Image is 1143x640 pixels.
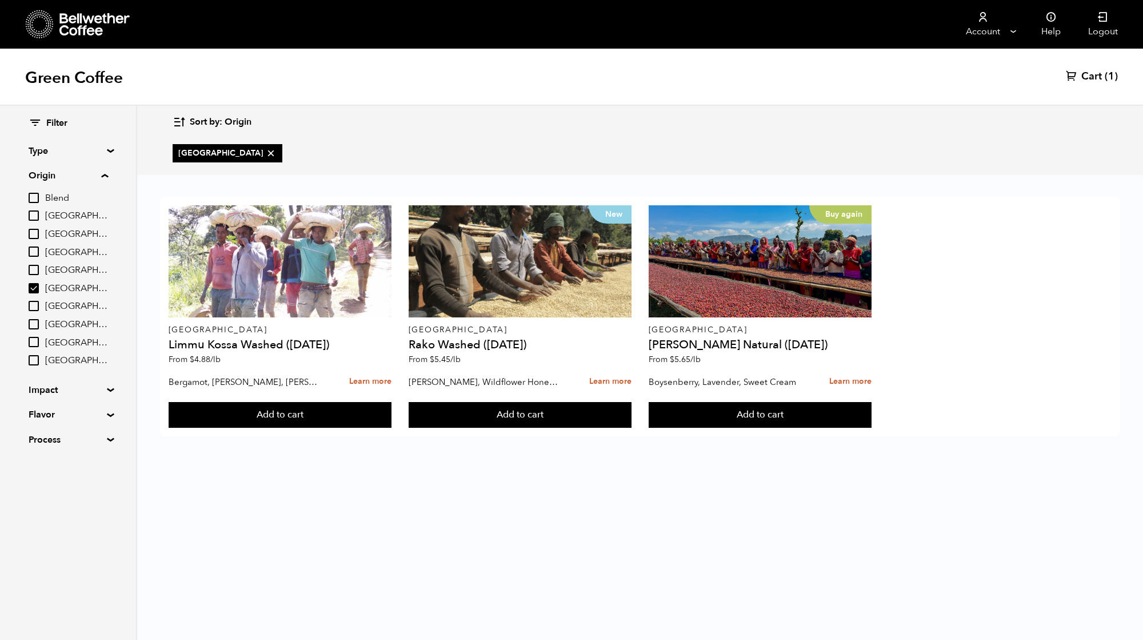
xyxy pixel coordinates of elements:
[409,326,632,334] p: [GEOGRAPHIC_DATA]
[409,373,561,391] p: [PERSON_NAME], Wildflower Honey, Black Tea
[29,210,39,221] input: [GEOGRAPHIC_DATA]
[1066,70,1118,84] a: Cart (1)
[190,116,251,129] span: Sort by: Origin
[649,354,701,365] span: From
[45,210,108,222] span: [GEOGRAPHIC_DATA]
[45,355,108,367] span: [GEOGRAPHIC_DATA]
[670,354,674,365] span: $
[45,300,108,313] span: [GEOGRAPHIC_DATA]
[450,354,461,365] span: /lb
[649,373,801,391] p: Boysenberry, Lavender, Sweet Cream
[45,228,108,241] span: [GEOGRAPHIC_DATA]
[190,354,221,365] bdi: 4.88
[649,402,872,428] button: Add to cart
[173,109,251,136] button: Sort by: Origin
[409,339,632,351] h4: Rako Washed ([DATE])
[25,67,123,88] h1: Green Coffee
[409,354,461,365] span: From
[1081,70,1102,84] span: Cart
[45,319,108,331] span: [GEOGRAPHIC_DATA]
[190,354,194,365] span: $
[45,264,108,277] span: [GEOGRAPHIC_DATA]
[649,326,872,334] p: [GEOGRAPHIC_DATA]
[29,433,107,447] summary: Process
[169,402,392,428] button: Add to cart
[430,354,434,365] span: $
[29,169,108,182] summary: Origin
[169,373,321,391] p: Bergamot, [PERSON_NAME], [PERSON_NAME]
[169,339,392,351] h4: Limmu Kossa Washed ([DATE])
[29,301,39,311] input: [GEOGRAPHIC_DATA]
[210,354,221,365] span: /lb
[829,369,872,394] a: Learn more
[670,354,701,365] bdi: 5.65
[29,144,107,158] summary: Type
[29,383,107,397] summary: Impact
[29,265,39,275] input: [GEOGRAPHIC_DATA]
[29,247,39,257] input: [GEOGRAPHIC_DATA]
[29,355,39,365] input: [GEOGRAPHIC_DATA]
[430,354,461,365] bdi: 5.45
[809,205,872,224] p: Buy again
[349,369,391,394] a: Learn more
[649,339,872,351] h4: [PERSON_NAME] Natural ([DATE])
[649,205,872,317] a: Buy again
[45,283,108,295] span: [GEOGRAPHIC_DATA]
[29,408,107,422] summary: Flavor
[589,205,632,224] p: New
[589,369,632,394] a: Learn more
[29,337,39,347] input: [GEOGRAPHIC_DATA]
[46,117,67,130] span: Filter
[45,192,108,205] span: Blend
[45,247,108,259] span: [GEOGRAPHIC_DATA]
[169,326,392,334] p: [GEOGRAPHIC_DATA]
[29,229,39,239] input: [GEOGRAPHIC_DATA]
[45,337,108,349] span: [GEOGRAPHIC_DATA]
[169,354,221,365] span: From
[1105,70,1118,84] span: (1)
[29,193,39,203] input: Blend
[409,402,632,428] button: Add to cart
[178,148,277,159] span: [GEOGRAPHIC_DATA]
[29,283,39,293] input: [GEOGRAPHIC_DATA]
[690,354,701,365] span: /lb
[29,319,39,329] input: [GEOGRAPHIC_DATA]
[409,205,632,317] a: New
